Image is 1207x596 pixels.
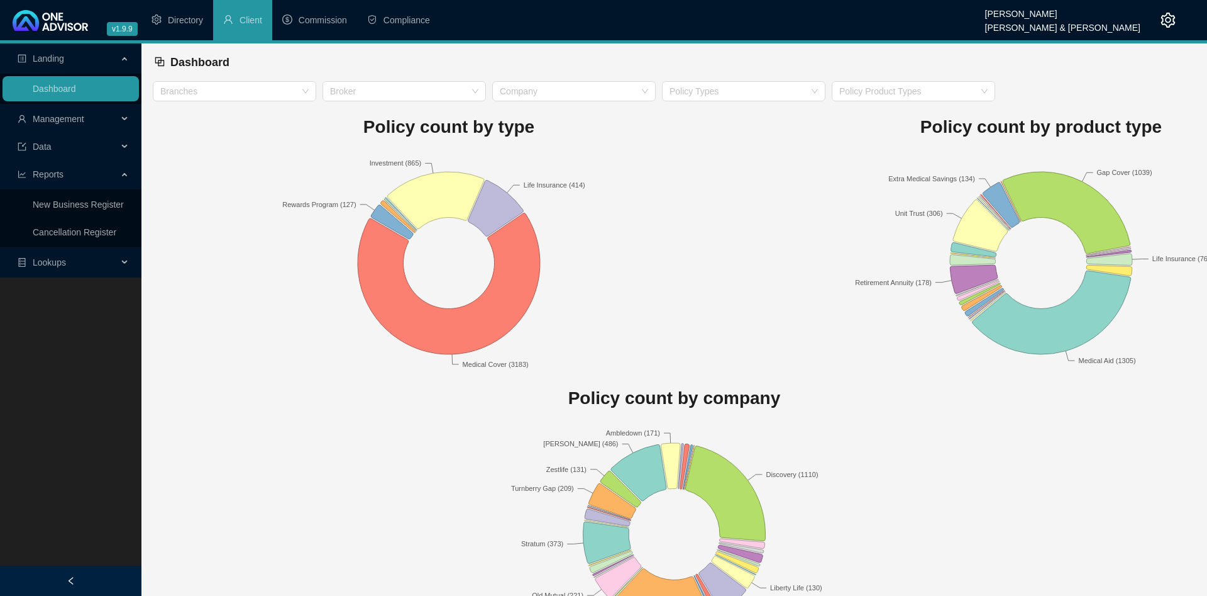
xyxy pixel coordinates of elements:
span: Reports [33,169,63,179]
a: Dashboard [33,84,76,94]
span: Compliance [383,15,430,25]
text: Investment (865) [370,159,422,167]
span: setting [1160,13,1176,28]
span: Landing [33,53,64,64]
text: Extra Medical Savings (134) [888,174,975,182]
span: user [223,14,233,25]
text: Medical Cover (3183) [463,360,529,368]
span: block [154,56,165,67]
span: line-chart [18,170,26,179]
span: left [67,576,75,585]
span: profile [18,54,26,63]
text: Unit Trust (306) [895,210,943,217]
text: Rewards Program (127) [282,200,356,208]
text: Discovery (1110) [766,471,818,478]
span: Management [33,114,84,124]
span: Data [33,142,52,152]
text: Stratum (373) [521,540,563,548]
span: Client [240,15,262,25]
a: New Business Register [33,200,124,210]
text: Turnberry Gap (209) [511,485,574,492]
text: Life Insurance (414) [524,181,585,189]
text: Medical Aid (1305) [1078,357,1135,364]
h1: Policy count by type [153,113,745,141]
div: [PERSON_NAME] & [PERSON_NAME] [985,17,1140,31]
img: 2df55531c6924b55f21c4cf5d4484680-logo-light.svg [13,10,88,31]
text: [PERSON_NAME] (486) [543,440,618,447]
span: Lookups [33,257,66,267]
text: Liberty Life (130) [770,584,822,592]
a: Cancellation Register [33,227,116,237]
span: safety [367,14,377,25]
span: Directory [168,15,203,25]
span: setting [152,14,162,25]
text: Retirement Annuity (178) [855,278,932,286]
span: user [18,115,26,123]
span: import [18,142,26,151]
div: [PERSON_NAME] [985,3,1140,17]
h1: Policy count by company [153,385,1196,412]
span: dollar [282,14,292,25]
span: database [18,258,26,267]
span: v1.9.9 [107,22,138,36]
text: Zestlife (131) [546,466,587,473]
text: Ambledown (171) [606,429,660,437]
span: Dashboard [170,56,229,69]
text: Gap Cover (1039) [1097,169,1152,176]
span: Commission [299,15,347,25]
